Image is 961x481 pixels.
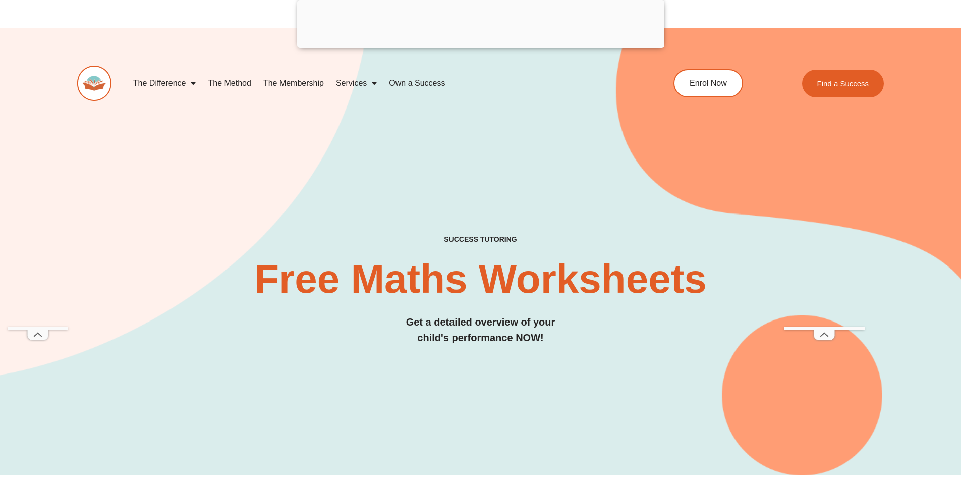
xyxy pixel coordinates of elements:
[77,314,884,346] h3: Get a detailed overview of your child's performance NOW!
[127,72,202,95] a: The Difference
[77,259,884,299] h2: Free Maths Worksheets​
[8,24,68,327] iframe: Advertisement
[330,72,383,95] a: Services
[77,235,884,244] h4: SUCCESS TUTORING​
[673,69,743,97] a: Enrol Now
[793,367,961,481] iframe: Chat Widget
[784,24,865,327] iframe: Advertisement
[383,72,451,95] a: Own a Success
[127,72,628,95] nav: Menu
[690,79,727,87] span: Enrol Now
[202,72,257,95] a: The Method
[257,72,330,95] a: The Membership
